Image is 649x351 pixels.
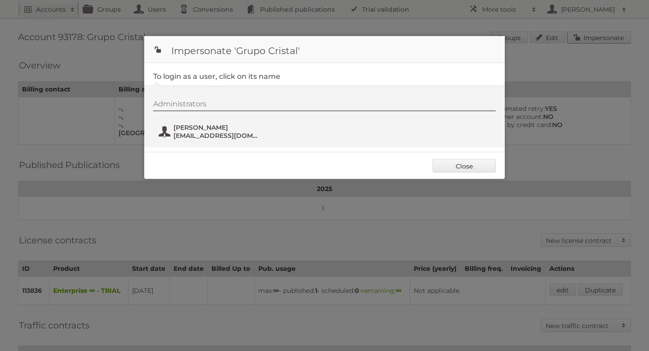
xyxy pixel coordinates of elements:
[174,123,261,132] span: [PERSON_NAME]
[144,36,505,63] h1: Impersonate 'Grupo Cristal'
[153,100,496,111] div: Administrators
[153,72,280,81] legend: To login as a user, click on its name
[174,132,261,140] span: [EMAIL_ADDRESS][DOMAIN_NAME]
[433,159,496,173] a: Close
[158,123,264,141] button: [PERSON_NAME] [EMAIL_ADDRESS][DOMAIN_NAME]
